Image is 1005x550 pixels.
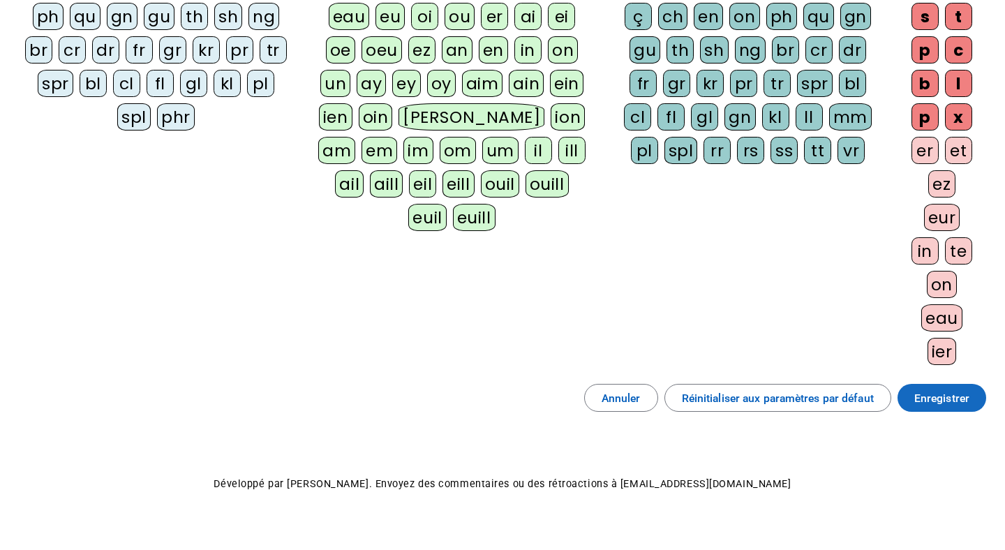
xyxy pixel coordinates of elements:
div: ph [33,3,64,30]
div: et [945,137,972,164]
div: th [181,3,208,30]
div: spl [117,103,151,131]
div: qu [803,3,834,30]
div: euil [408,204,446,231]
div: sh [214,3,242,30]
div: pr [730,70,757,97]
div: ein [550,70,583,97]
div: ai [514,3,542,30]
div: te [945,237,972,265]
span: Annuler [602,389,641,408]
div: bl [839,70,866,97]
button: Enregistrer [898,384,986,412]
div: tr [260,36,287,64]
div: em [362,137,397,164]
div: am [318,137,355,164]
div: gn [107,3,137,30]
div: bl [80,70,107,97]
div: cl [624,103,651,131]
div: b [911,70,939,97]
div: [PERSON_NAME] [399,103,544,131]
div: kl [214,70,241,97]
div: eau [921,304,962,332]
div: il [525,137,552,164]
div: vr [837,137,865,164]
div: on [548,36,578,64]
div: ng [248,3,279,30]
div: s [911,3,939,30]
div: oin [359,103,393,131]
div: on [729,3,759,30]
div: eu [375,3,405,30]
span: Enregistrer [914,389,969,408]
div: fl [147,70,174,97]
div: euill [453,204,496,231]
div: ou [445,3,475,30]
div: er [481,3,508,30]
div: ill [558,137,586,164]
div: ez [408,36,435,64]
div: er [911,137,939,164]
div: fl [657,103,685,131]
div: qu [70,3,100,30]
div: an [442,36,472,64]
div: ier [928,338,957,365]
div: cr [59,36,86,64]
div: x [945,103,972,131]
div: cl [113,70,140,97]
div: spr [38,70,73,97]
div: ç [625,3,652,30]
div: cr [805,36,833,64]
div: ay [357,70,386,97]
div: pr [226,36,253,64]
div: gu [630,36,660,64]
div: spl [664,137,698,164]
div: pl [247,70,274,97]
div: gl [691,103,718,131]
button: Annuler [584,384,658,412]
div: oeu [362,36,402,64]
div: eau [329,3,370,30]
div: gu [144,3,174,30]
div: fr [126,36,153,64]
div: l [945,70,972,97]
div: phr [157,103,195,131]
div: ei [548,3,575,30]
div: t [945,3,972,30]
div: kr [193,36,220,64]
div: dr [92,36,119,64]
div: en [694,3,723,30]
div: th [667,36,694,64]
div: on [927,271,957,298]
div: kr [697,70,724,97]
button: Réinitialiser aux paramètres par défaut [664,384,891,412]
div: tr [764,70,791,97]
div: gn [840,3,871,30]
div: in [514,36,542,64]
div: eill [442,170,474,198]
div: oy [427,70,456,97]
div: eil [409,170,436,198]
div: gn [724,103,755,131]
div: ain [509,70,544,97]
div: ss [770,137,798,164]
div: om [440,137,476,164]
div: im [403,137,433,164]
div: dr [839,36,866,64]
div: oi [411,3,438,30]
p: Développé par [PERSON_NAME]. Envoyez des commentaires ou des rétroactions à [EMAIL_ADDRESS][DOMAI... [13,475,992,493]
div: ey [392,70,420,97]
div: c [945,36,972,64]
div: p [911,103,939,131]
div: ouill [526,170,569,198]
div: rr [703,137,731,164]
div: br [772,36,799,64]
div: oe [326,36,355,64]
div: ch [658,3,687,30]
div: rs [737,137,764,164]
div: ll [796,103,823,131]
div: ien [319,103,352,131]
div: spr [797,70,833,97]
div: in [911,237,939,265]
div: gr [663,70,690,97]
